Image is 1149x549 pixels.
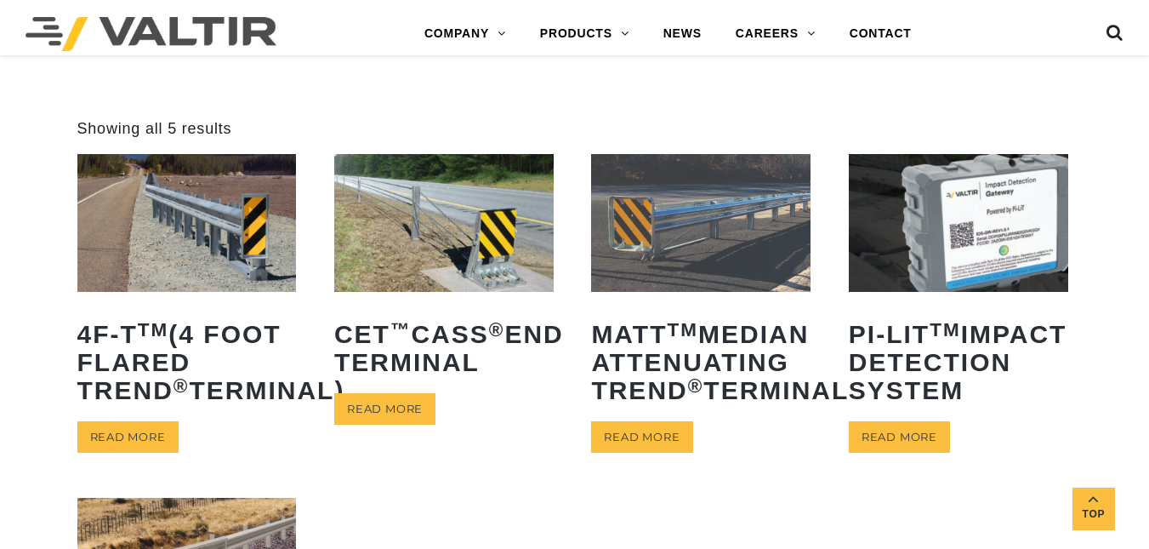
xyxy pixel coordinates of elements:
[26,17,276,51] img: Valtir
[77,119,232,139] p: Showing all 5 results
[523,17,646,51] a: PRODUCTS
[77,154,297,416] a: 4F-TTM(4 Foot Flared TREND®Terminal)
[407,17,523,51] a: COMPANY
[849,154,1068,416] a: PI-LITTMImpact Detection System
[334,154,554,388] a: CET™CASS®End Terminal
[138,319,169,340] sup: TM
[77,307,297,417] h2: 4F-T (4 Foot Flared TREND Terminal)
[1072,488,1115,530] a: Top
[173,375,190,397] sup: ®
[719,17,833,51] a: CAREERS
[646,17,719,51] a: NEWS
[1072,505,1115,524] span: Top
[849,307,1068,417] h2: PI-LIT Impact Detection System
[849,421,950,453] a: Read more about “PI-LITTM Impact Detection System”
[688,375,704,397] sup: ®
[77,421,179,453] a: Read more about “4F-TTM (4 Foot Flared TREND® Terminal)”
[334,393,435,425] a: Read more about “CET™ CASS® End Terminal”
[334,307,554,389] h2: CET CASS End Terminal
[591,421,692,453] a: Read more about “MATTTM Median Attenuating TREND® Terminal”
[390,319,412,340] sup: ™
[591,154,811,416] a: MATTTMMedian Attenuating TREND®Terminal
[930,319,961,340] sup: TM
[489,319,505,340] sup: ®
[591,307,811,417] h2: MATT Median Attenuating TREND Terminal
[833,17,929,51] a: CONTACT
[667,319,698,340] sup: TM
